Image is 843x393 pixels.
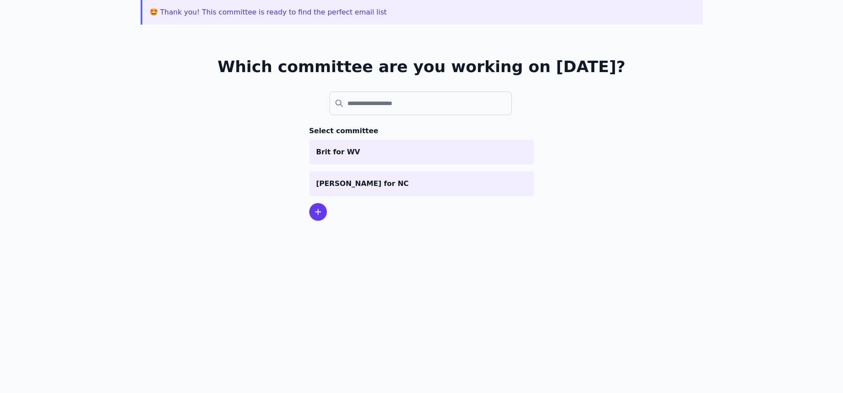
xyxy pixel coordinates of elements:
p: [PERSON_NAME] for NC [316,178,527,189]
a: Brit for WV [309,140,534,164]
h1: Which committee are you working on [DATE]? [217,58,626,76]
p: 🤩 Thank you! This committee is ready to find the perfect email list [149,7,696,18]
p: Brit for WV [316,147,527,157]
h3: Select committee [309,126,534,136]
a: [PERSON_NAME] for NC [309,171,534,196]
